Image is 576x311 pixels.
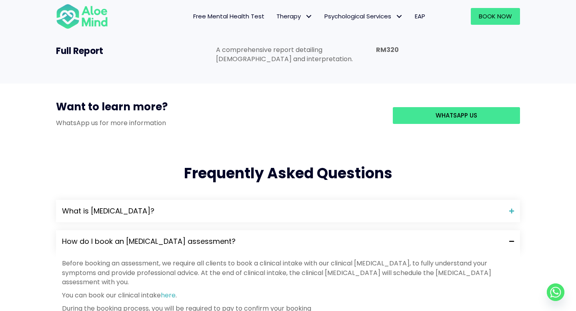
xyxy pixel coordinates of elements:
[547,283,564,301] a: Whatsapp
[415,12,425,20] span: EAP
[276,12,312,20] span: Therapy
[303,11,314,22] span: Therapy: submenu
[62,206,503,216] span: What is [MEDICAL_DATA]?
[187,8,270,25] a: Free Mental Health Test
[56,118,381,128] p: WhatsApp us for more information
[376,45,399,54] b: RM320
[62,259,514,287] p: Before booking an assessment, we require all clients to book a clinical intake with our clinical ...
[436,111,477,120] span: WhatsApp us
[161,291,176,300] a: here
[270,8,318,25] a: TherapyTherapy: submenu
[56,45,103,57] span: Full Report
[62,291,514,300] p: You can book our clinical intake .
[393,107,520,124] a: WhatsApp us
[216,45,360,64] p: A comprehensive report detailing [DEMOGRAPHIC_DATA] and interpretation.
[56,3,108,30] img: Aloe mind Logo
[393,11,405,22] span: Psychological Services: submenu
[62,236,503,247] span: How do I book an [MEDICAL_DATA] assessment?
[318,8,409,25] a: Psychological ServicesPsychological Services: submenu
[184,163,392,183] span: Frequently Asked Questions
[479,12,512,20] span: Book Now
[118,8,431,25] nav: Menu
[193,12,264,20] span: Free Mental Health Test
[324,12,403,20] span: Psychological Services
[409,8,431,25] a: EAP
[471,8,520,25] a: Book Now
[56,100,381,118] h3: Want to learn more?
